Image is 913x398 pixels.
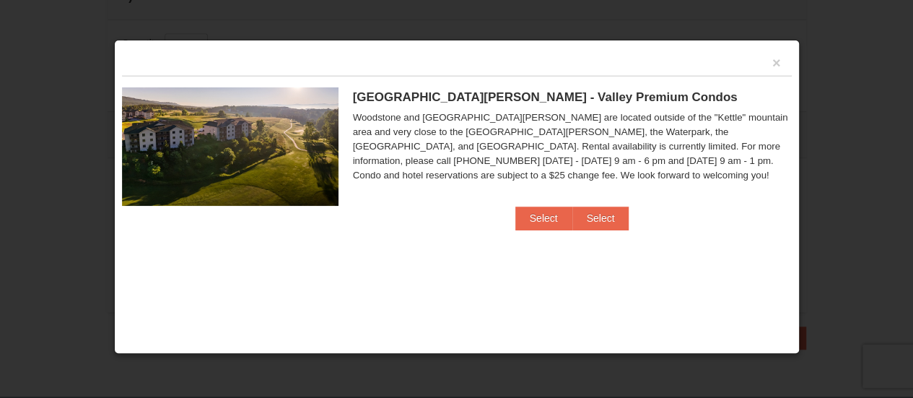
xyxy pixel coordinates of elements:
[353,90,738,104] span: [GEOGRAPHIC_DATA][PERSON_NAME] - Valley Premium Condos
[772,56,781,70] button: ×
[572,207,629,230] button: Select
[122,87,338,206] img: 19219041-4-ec11c166.jpg
[353,111,792,183] div: Woodstone and [GEOGRAPHIC_DATA][PERSON_NAME] are located outside of the "Kettle" mountain area an...
[515,207,572,230] button: Select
